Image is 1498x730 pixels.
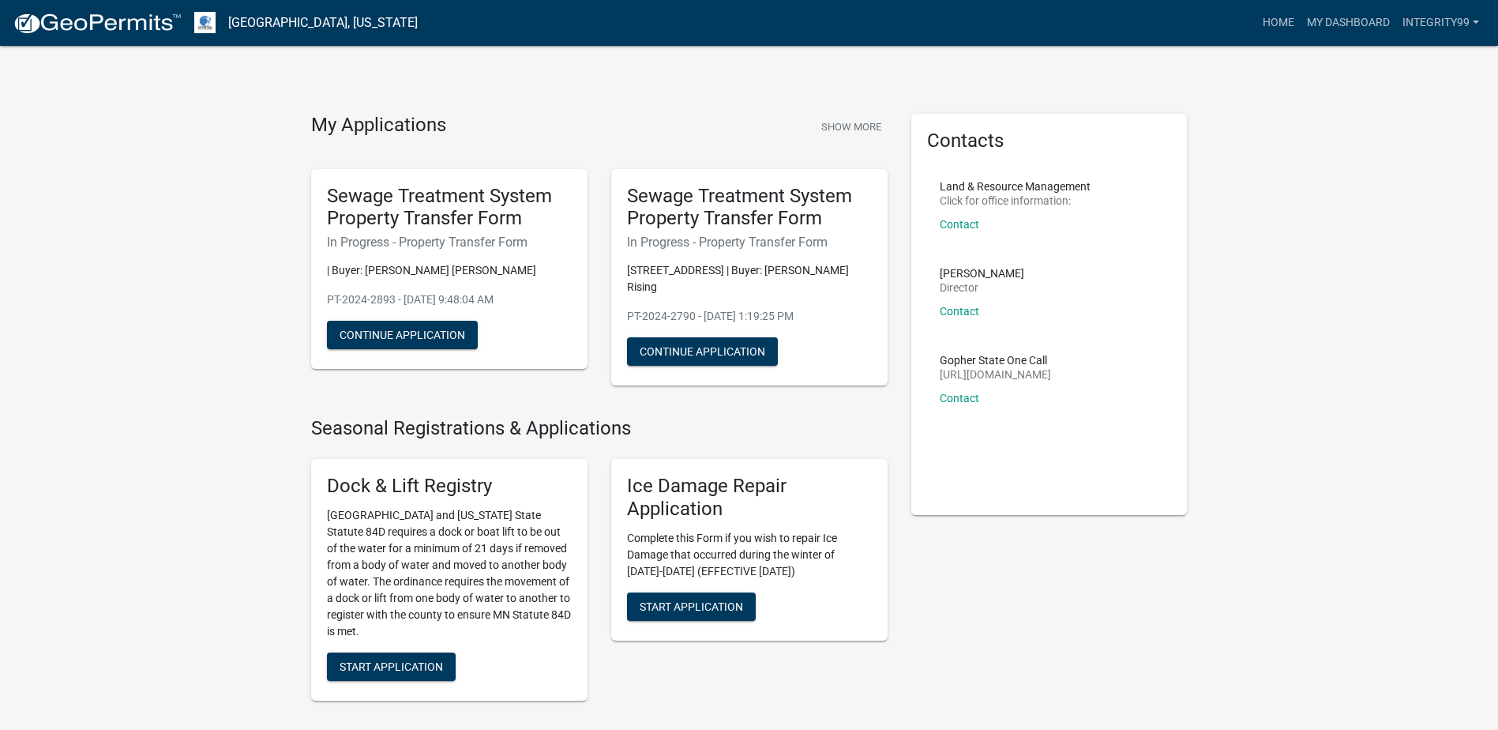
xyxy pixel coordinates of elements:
button: Start Application [627,593,756,621]
h6: In Progress - Property Transfer Form [327,235,572,250]
h5: Ice Damage Repair Application [627,475,872,521]
p: [STREET_ADDRESS] | Buyer: [PERSON_NAME] Rising [627,262,872,295]
button: Continue Application [327,321,478,349]
p: [PERSON_NAME] [940,268,1024,279]
button: Show More [815,114,888,140]
p: Click for office information: [940,195,1091,206]
a: Contact [940,218,979,231]
img: Otter Tail County, Minnesota [194,12,216,33]
a: Contact [940,305,979,318]
p: PT-2024-2893 - [DATE] 9:48:04 AM [327,292,572,308]
p: PT-2024-2790 - [DATE] 1:19:25 PM [627,308,872,325]
h6: In Progress - Property Transfer Form [627,235,872,250]
p: [GEOGRAPHIC_DATA] and [US_STATE] State Statute 84D requires a dock or boat lift to be out of the ... [327,507,572,640]
h5: Dock & Lift Registry [327,475,572,498]
p: Director [940,282,1024,293]
h4: My Applications [311,114,446,137]
h5: Sewage Treatment System Property Transfer Form [627,185,872,231]
span: Start Application [340,660,443,672]
p: [URL][DOMAIN_NAME] [940,369,1051,380]
p: Land & Resource Management [940,181,1091,192]
a: My Dashboard [1301,8,1396,38]
h5: Sewage Treatment System Property Transfer Form [327,185,572,231]
a: Integrity99 [1396,8,1485,38]
h5: Contacts [927,130,1172,152]
a: [GEOGRAPHIC_DATA], [US_STATE] [228,9,418,36]
h4: Seasonal Registrations & Applications [311,417,888,440]
a: Home [1256,8,1301,38]
p: | Buyer: [PERSON_NAME] [PERSON_NAME] [327,262,572,279]
button: Start Application [327,653,456,681]
button: Continue Application [627,337,778,366]
span: Start Application [640,600,743,612]
p: Gopher State One Call [940,355,1051,366]
p: Complete this Form if you wish to repair Ice Damage that occurred during the winter of [DATE]-[DA... [627,530,872,580]
a: Contact [940,392,979,405]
